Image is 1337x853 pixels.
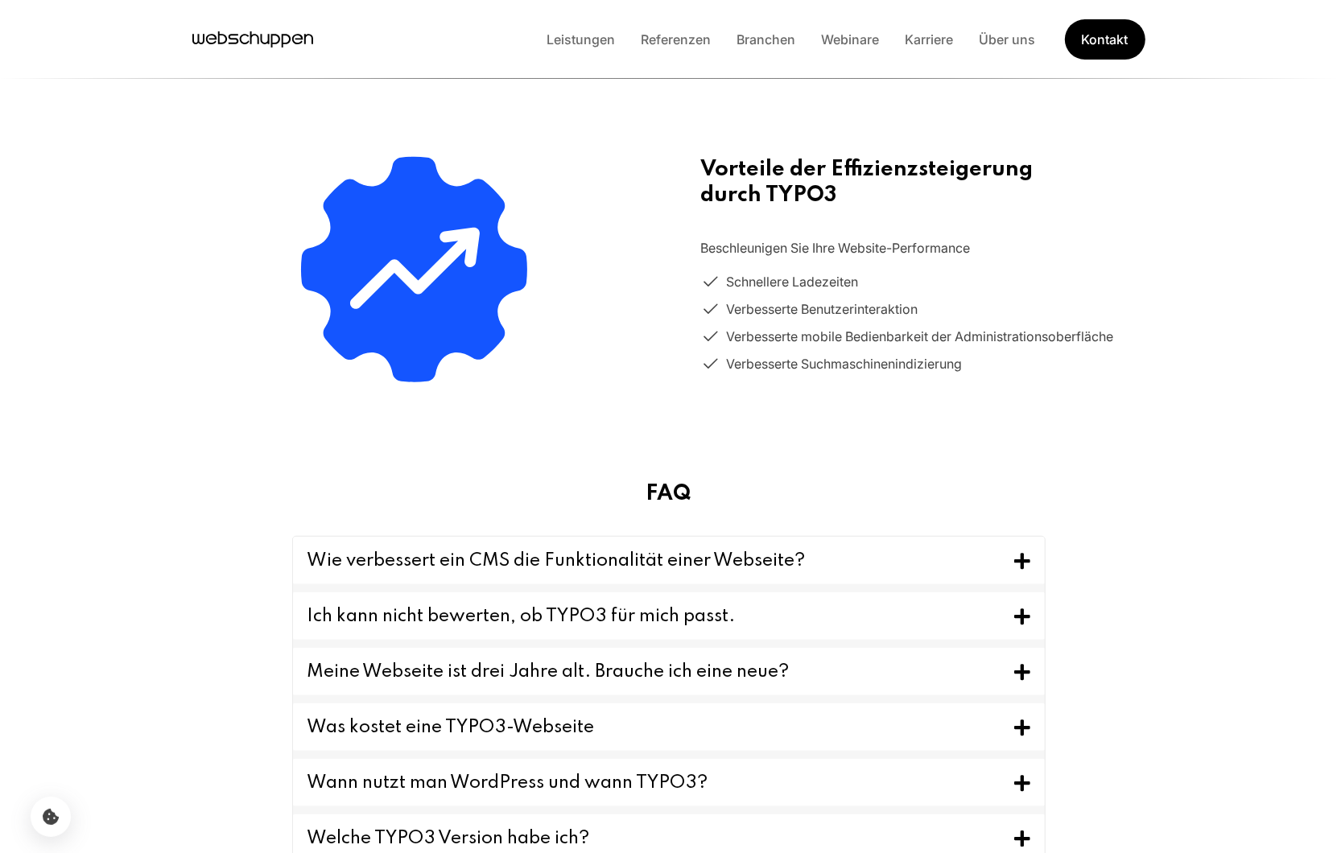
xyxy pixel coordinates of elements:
[293,648,1045,695] button: Toggle FAQ
[701,237,1145,258] p: Beschleunigen Sie Ihre Website-Performance
[893,31,967,47] a: Karriere
[1065,19,1145,60] a: Get Started
[293,759,1045,806] button: Toggle FAQ
[967,31,1049,47] a: Über uns
[293,592,1045,640] button: Toggle FAQ
[293,537,1045,584] button: Toggle FAQ
[809,31,893,47] a: Webinare
[727,299,918,319] span: Verbesserte Benutzerinteraktion
[534,31,629,47] a: Leistungen
[629,31,724,47] a: Referenzen
[724,31,809,47] a: Branchen
[701,157,1145,208] h2: Vorteile der Effizienzsteigerung durch TYPO3
[293,703,1045,751] button: Toggle FAQ
[192,27,313,52] a: Hauptseite besuchen
[727,271,859,292] span: Schnellere Ladezeiten
[192,122,637,416] img: An image depicting a fast and efficient TYPO3 website, with visual elements like a speedometer in...
[727,353,963,374] span: Verbesserte Suchmaschinenindizierung
[727,326,1114,347] span: Verbesserte mobile Bedienbarkeit der Administrationsoberfläche
[31,797,71,837] button: Cookie-Einstellungen öffnen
